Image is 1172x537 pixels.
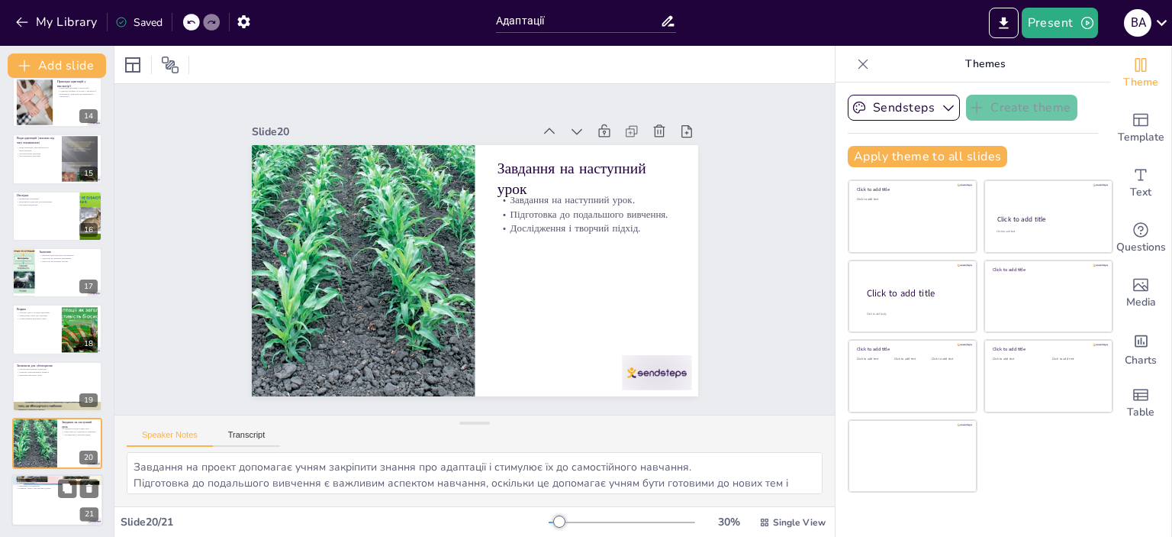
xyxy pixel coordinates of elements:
p: Значення адаптацій для різноманіття. [39,254,98,257]
p: Адаптації людини та рослин у високогір'ї. [57,89,98,92]
button: Duplicate Slide [58,479,76,497]
div: 21 [80,507,98,521]
p: Вправа [17,307,57,312]
p: Види адаптацій (залежно від часу виникнення) [17,137,57,145]
div: Add charts and graphs [1110,321,1171,376]
div: 14 [12,77,102,128]
p: Закріплення знань про адаптації. [17,314,57,317]
button: Sendsteps [848,95,960,121]
p: Завдання на наступний урок. [512,207,681,293]
p: Приклади адаптацій у високогір'ї. [57,87,98,90]
p: Важливість адаптацій для виживання у високогір'ї. [57,92,98,98]
p: Значення [39,250,98,254]
p: Запитання та коментарі. [16,484,98,487]
div: Click to add title [857,346,966,352]
button: Delete Slide [80,479,98,497]
div: Click to add title [997,215,1099,224]
p: Підготовка до подальшого вивчення. [507,220,675,306]
p: Стимулювання мислення учнів. [17,316,57,319]
div: 15 [79,167,98,180]
p: Запитання для обговорення [17,364,98,368]
span: Template [1118,129,1164,146]
div: 20 [12,418,102,468]
div: 19 [79,393,98,407]
div: https://cdn.sendsteps.com/images/logo/sendsteps_logo_white.pnghttps://cdn.sendsteps.com/images/lo... [12,304,102,354]
button: Present [1022,8,1098,38]
div: https://cdn.sendsteps.com/images/logo/sendsteps_logo_white.pnghttps://cdn.sendsteps.com/images/lo... [12,191,102,241]
div: 20 [79,451,98,464]
button: Export to PowerPoint [989,8,1019,38]
span: Theme [1123,74,1158,91]
p: Завдання на наступний урок [62,420,98,429]
div: Click to add text [857,357,891,361]
div: https://cdn.sendsteps.com/images/logo/sendsteps_logo_white.pnghttps://cdn.sendsteps.com/images/lo... [12,247,102,298]
p: Адаптації як механізм виживання. [39,257,98,260]
div: Click to add text [894,357,929,361]
div: Click to add text [1052,357,1100,361]
input: Insert title [496,10,660,32]
div: Click to add title [993,346,1102,352]
p: Філогенетичні адаптації. [17,155,57,158]
p: Наслідки [17,193,76,198]
div: 18 [79,337,98,351]
p: Дослідження і творчий підхід. [62,433,98,436]
p: Розподіл тексту на види адаптацій. [17,311,57,314]
div: Slide 20 [316,44,579,172]
p: Наслідки неадаптації. [17,203,76,206]
span: Position [161,56,179,74]
button: Speaker Notes [127,430,213,447]
button: В А [1124,8,1151,38]
p: Завершення уроку [16,477,98,481]
button: My Library [11,10,104,34]
div: Add images, graphics, shapes or video [1110,266,1171,321]
button: Add slide [8,53,106,78]
div: Add text boxes [1110,156,1171,211]
span: Text [1130,184,1151,201]
p: Завдання на наступний урок. [62,428,98,431]
p: Види адаптацій: онтогенетичні та філогенетичні. [17,147,57,152]
p: Themes [875,46,1095,82]
div: 14 [79,109,98,123]
p: Обговорення цікавих адаптацій. [17,367,98,370]
div: Click to add text [932,357,966,361]
p: Дослідження і творчий підхід. [501,233,669,319]
p: Завдання на наступний урок [515,175,695,286]
div: https://cdn.sendsteps.com/images/logo/sendsteps_logo_white.pnghttps://cdn.sendsteps.com/images/lo... [12,134,102,184]
div: Click to add text [993,357,1041,361]
span: Media [1126,294,1156,311]
span: Single View [773,516,826,529]
textarea: Завдання на проект допомагає учням закріпити знання про адаптації і стимулює їх до самостійного н... [127,452,823,494]
div: Saved [115,15,163,30]
p: Онтогенетичні адаптації. [17,152,57,155]
p: Приклади адаптацій у високогір'ї [57,79,98,88]
div: Slide 20 / 21 [121,515,549,529]
p: Завершення уроку. [16,481,98,484]
div: 17 [79,280,98,293]
div: Click to add title [993,267,1102,273]
div: Click to add body [867,312,963,315]
div: https://cdn.sendsteps.com/images/logo/sendsteps_logo_white.pnghttps://cdn.sendsteps.com/images/lo... [12,361,102,412]
p: Комфорт учнів у висловленні думок. [16,487,98,490]
span: Charts [1125,352,1157,369]
button: Apply theme to all slides [848,146,1007,167]
p: Гомеостаз біологічних систем. [39,260,98,263]
div: Add ready made slides [1110,101,1171,156]
div: Layout [121,53,145,77]
div: Click to add text [857,198,966,202]
div: В А [1124,9,1151,37]
button: Transcript [213,430,281,447]
div: Click to add title [867,286,964,299]
p: Вимирання організмів. [17,197,76,200]
div: 21 [11,474,103,526]
p: Підготовка до подальшого вивчення. [62,431,98,434]
button: Create theme [966,95,1077,121]
div: 30 % [710,515,747,529]
div: Change the overall theme [1110,46,1171,101]
div: 16 [79,223,98,237]
p: Важливість адаптацій для виживання. [17,200,76,203]
p: Критичне мислення учнів. [17,374,98,377]
p: Розвиток комунікативних навичок. [17,370,98,374]
div: Click to add text [997,230,1098,234]
div: Add a table [1110,376,1171,431]
div: Click to add title [857,186,966,192]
